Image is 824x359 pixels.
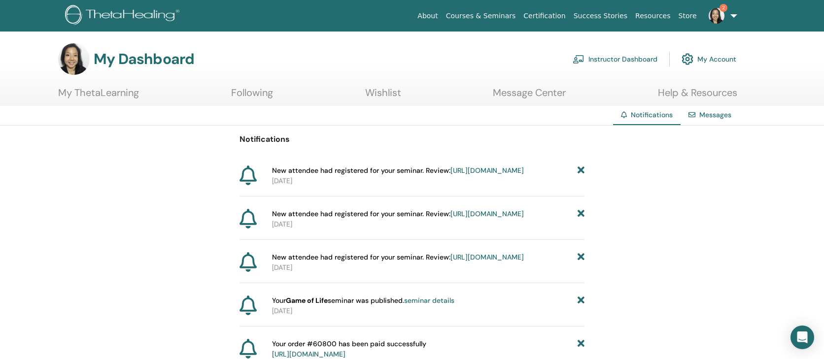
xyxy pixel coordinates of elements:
a: Wishlist [365,87,401,106]
img: logo.png [65,5,183,27]
p: Notifications [240,133,584,145]
a: My Account [682,48,736,70]
a: My ThetaLearning [58,87,139,106]
a: About [413,7,442,25]
span: New attendee had registered for your seminar. Review: [272,252,524,262]
div: Open Intercom Messenger [790,326,814,349]
span: New attendee had registered for your seminar. Review: [272,165,524,176]
img: default.jpg [709,8,724,24]
a: Message Center [493,87,566,106]
p: [DATE] [272,219,584,229]
a: Messages [699,110,731,119]
span: Your seminar was published. [272,295,454,306]
strong: Game of Life [286,296,328,305]
img: default.jpg [58,43,90,75]
span: Notifications [631,110,673,119]
a: [URL][DOMAIN_NAME] [450,253,524,261]
p: [DATE] [272,262,584,273]
a: Resources [631,7,675,25]
a: Store [675,7,701,25]
span: 2 [720,4,727,12]
p: [DATE] [272,306,584,316]
h3: My Dashboard [94,50,194,68]
a: Certification [519,7,569,25]
a: Instructor Dashboard [573,48,657,70]
a: [URL][DOMAIN_NAME] [450,209,524,218]
a: Success Stories [570,7,631,25]
a: seminar details [404,296,454,305]
a: [URL][DOMAIN_NAME] [450,166,524,175]
p: [DATE] [272,176,584,186]
a: Courses & Seminars [442,7,520,25]
a: Following [231,87,273,106]
a: Help & Resources [658,87,737,106]
a: [URL][DOMAIN_NAME] [272,350,345,359]
span: New attendee had registered for your seminar. Review: [272,209,524,219]
img: chalkboard-teacher.svg [573,55,584,64]
img: cog.svg [682,51,693,67]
